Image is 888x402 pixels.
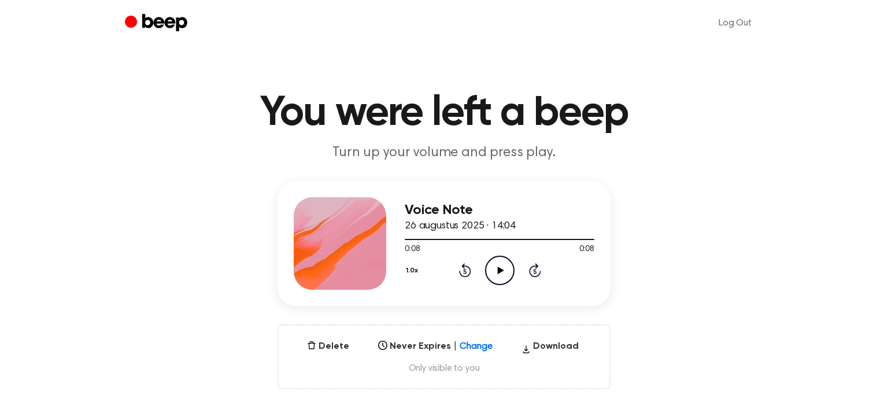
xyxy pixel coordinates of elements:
[405,261,423,281] button: 1.0x
[405,244,420,256] span: 0:08
[293,363,595,374] span: Only visible to you
[125,12,190,35] a: Beep
[222,143,666,163] p: Turn up your volume and press play.
[517,340,583,358] button: Download
[405,202,594,218] h3: Voice Note
[405,221,516,231] span: 26 augustus 2025 · 14:04
[302,340,354,353] button: Delete
[579,244,594,256] span: 0:08
[148,93,740,134] h1: You were left a beep
[707,9,763,37] a: Log Out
